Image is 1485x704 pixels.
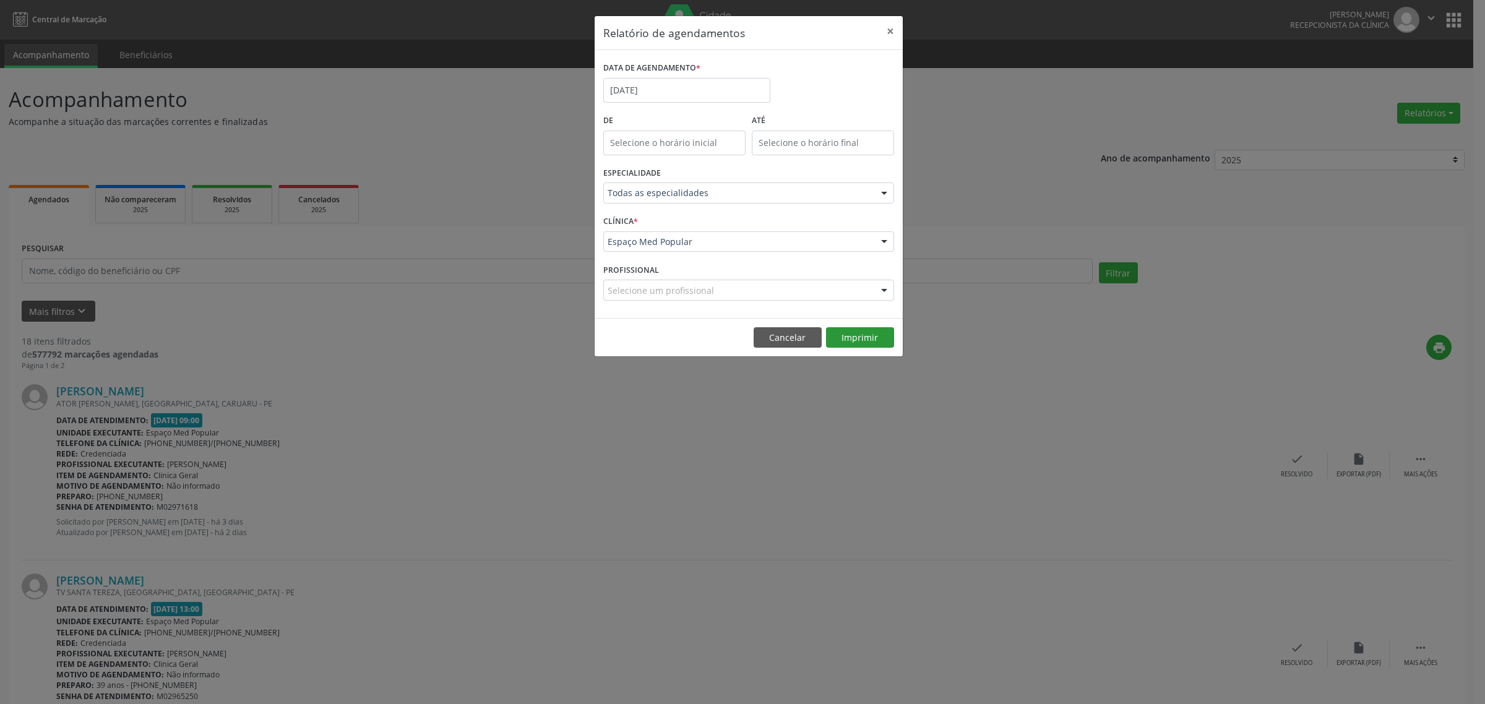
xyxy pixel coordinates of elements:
label: PROFISSIONAL [603,260,659,280]
span: Selecione um profissional [608,284,714,297]
button: Cancelar [754,327,822,348]
h5: Relatório de agendamentos [603,25,745,41]
label: DATA DE AGENDAMENTO [603,59,700,78]
button: Imprimir [826,327,894,348]
label: ESPECIALIDADE [603,164,661,183]
label: De [603,111,746,131]
input: Selecione o horário final [752,131,894,155]
input: Selecione o horário inicial [603,131,746,155]
input: Selecione uma data ou intervalo [603,78,770,103]
label: ATÉ [752,111,894,131]
label: CLÍNICA [603,212,638,231]
span: Espaço Med Popular [608,236,869,248]
span: Todas as especialidades [608,187,869,199]
button: Close [878,16,903,46]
